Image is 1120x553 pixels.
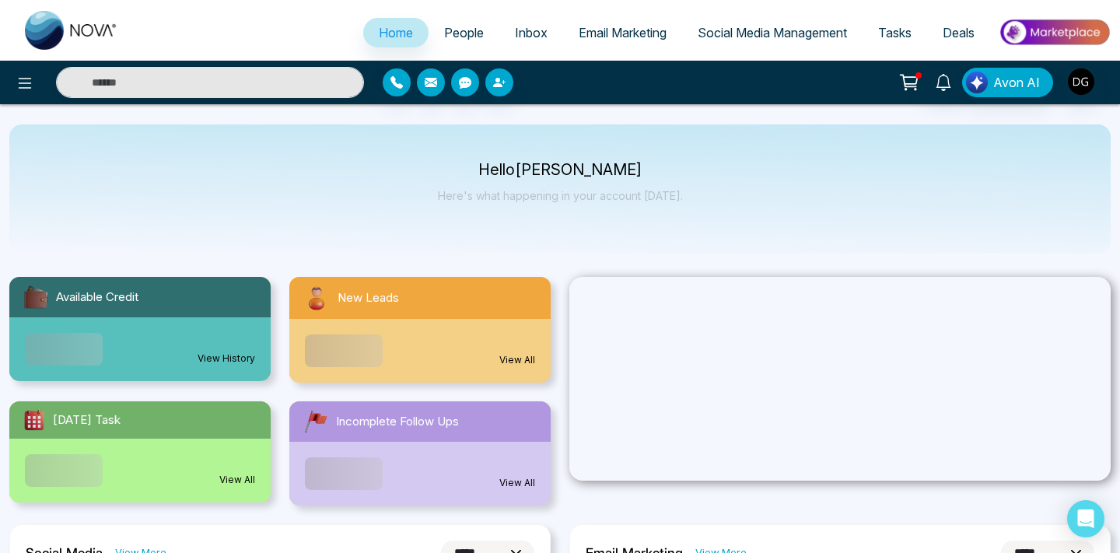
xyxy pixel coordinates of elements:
[379,25,413,40] span: Home
[438,163,683,177] p: Hello [PERSON_NAME]
[302,408,330,436] img: followUps.svg
[563,18,682,47] a: Email Marketing
[438,189,683,202] p: Here's what happening in your account [DATE].
[579,25,667,40] span: Email Marketing
[1068,68,1094,95] img: User Avatar
[53,411,121,429] span: [DATE] Task
[682,18,863,47] a: Social Media Management
[338,289,399,307] span: New Leads
[444,25,484,40] span: People
[25,11,118,50] img: Nova CRM Logo
[998,15,1111,50] img: Market-place.gif
[56,289,138,306] span: Available Credit
[429,18,499,47] a: People
[302,283,331,313] img: newLeads.svg
[515,25,548,40] span: Inbox
[198,352,255,366] a: View History
[22,408,47,432] img: todayTask.svg
[22,283,50,311] img: availableCredit.svg
[280,401,560,506] a: Incomplete Follow UpsView All
[336,413,459,431] span: Incomplete Follow Ups
[280,277,560,383] a: New LeadsView All
[499,353,535,367] a: View All
[943,25,975,40] span: Deals
[698,25,847,40] span: Social Media Management
[927,18,990,47] a: Deals
[499,476,535,490] a: View All
[993,73,1040,92] span: Avon AI
[363,18,429,47] a: Home
[1067,500,1104,537] div: Open Intercom Messenger
[863,18,927,47] a: Tasks
[966,72,988,93] img: Lead Flow
[499,18,563,47] a: Inbox
[962,68,1053,97] button: Avon AI
[219,473,255,487] a: View All
[878,25,912,40] span: Tasks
